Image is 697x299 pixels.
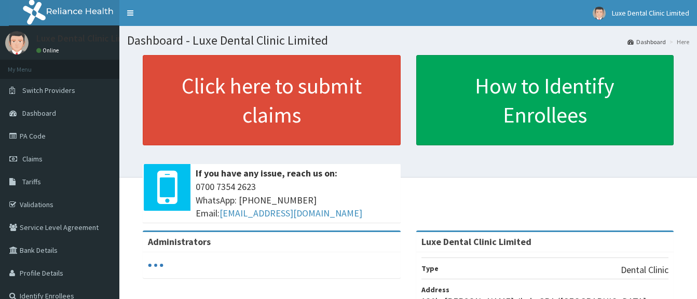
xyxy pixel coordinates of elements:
img: User Image [5,31,29,55]
strong: Luxe Dental Clinic Limited [421,236,531,248]
a: Dashboard [627,37,666,46]
b: If you have any issue, reach us on: [196,167,337,179]
a: How to Identify Enrollees [416,55,674,145]
span: Luxe Dental Clinic Limited [612,8,689,18]
span: Switch Providers [22,86,75,95]
b: Address [421,285,449,294]
span: 0700 7354 2623 WhatsApp: [PHONE_NUMBER] Email: [196,180,395,220]
h1: Dashboard - Luxe Dental Clinic Limited [127,34,689,47]
a: Online [36,47,61,54]
span: Dashboard [22,108,56,118]
svg: audio-loading [148,257,163,273]
img: User Image [593,7,606,20]
b: Administrators [148,236,211,248]
b: Type [421,264,439,273]
a: [EMAIL_ADDRESS][DOMAIN_NAME] [220,207,362,219]
span: Claims [22,154,43,164]
li: Here [667,37,689,46]
p: Luxe Dental Clinic Limited [36,34,142,43]
p: Dental Clinic [621,263,668,277]
span: Tariffs [22,177,41,186]
a: Click here to submit claims [143,55,401,145]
